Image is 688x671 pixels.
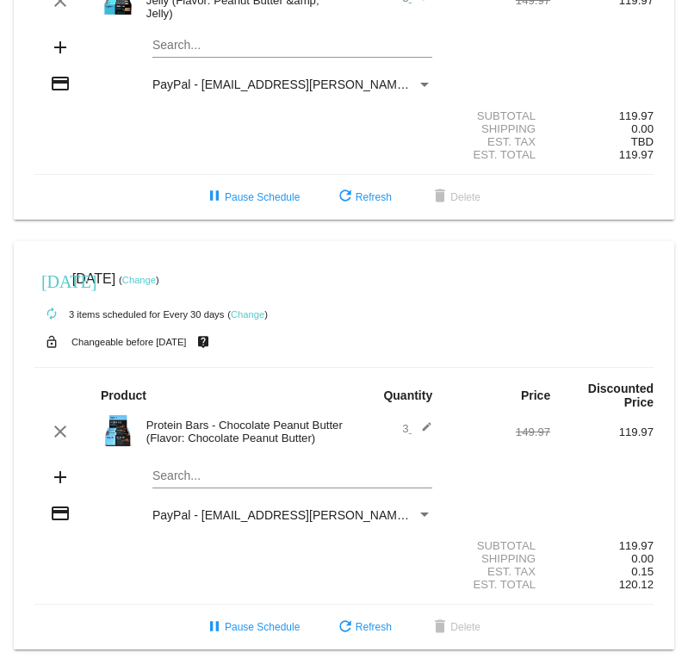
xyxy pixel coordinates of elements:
[416,182,494,213] button: Delete
[321,612,406,643] button: Refresh
[447,148,550,161] div: Est. Total
[152,78,505,91] span: PayPal - [EMAIL_ADDRESS][PERSON_NAME][DOMAIN_NAME]
[588,382,654,409] strong: Discounted Price
[227,309,268,320] small: ( )
[50,37,71,58] mat-icon: add
[204,621,300,633] span: Pause Schedule
[71,337,187,347] small: Changeable before [DATE]
[631,135,654,148] span: TBD
[447,552,550,565] div: Shipping
[50,503,71,524] mat-icon: credit_card
[152,508,505,522] span: PayPal - [EMAIL_ADDRESS][PERSON_NAME][DOMAIN_NAME]
[138,419,344,444] div: Protein Bars - Chocolate Peanut Butter (Flavor: Chocolate Peanut Butter)
[619,148,654,161] span: 119.97
[41,331,62,353] mat-icon: lock_open
[447,426,550,438] div: 149.97
[335,191,392,203] span: Refresh
[619,578,654,591] span: 120.12
[152,508,432,522] mat-select: Payment Method
[430,187,450,208] mat-icon: delete
[447,578,550,591] div: Est. Total
[447,539,550,552] div: Subtotal
[204,191,300,203] span: Pause Schedule
[550,109,654,122] div: 119.97
[122,275,156,285] a: Change
[447,135,550,148] div: Est. Tax
[152,78,432,91] mat-select: Payment Method
[204,187,225,208] mat-icon: pause
[383,388,432,402] strong: Quantity
[204,618,225,638] mat-icon: pause
[447,122,550,135] div: Shipping
[50,467,71,488] mat-icon: add
[447,565,550,578] div: Est. Tax
[631,552,654,565] span: 0.00
[50,73,71,94] mat-icon: credit_card
[50,421,71,442] mat-icon: clear
[430,621,480,633] span: Delete
[34,309,224,320] small: 3 items scheduled for Every 30 days
[190,182,313,213] button: Pause Schedule
[412,421,432,442] mat-icon: edit
[631,122,654,135] span: 0.00
[550,539,654,552] div: 119.97
[631,565,654,578] span: 0.15
[335,618,356,638] mat-icon: refresh
[101,388,146,402] strong: Product
[193,331,214,353] mat-icon: live_help
[231,309,264,320] a: Change
[335,187,356,208] mat-icon: refresh
[430,618,450,638] mat-icon: delete
[152,469,432,483] input: Search...
[152,39,432,53] input: Search...
[119,275,159,285] small: ( )
[321,182,406,213] button: Refresh
[430,191,480,203] span: Delete
[402,422,432,435] span: 3
[447,109,550,122] div: Subtotal
[101,413,135,448] img: Image-1-Carousel-Protein-Bar-CPB-transp.png
[550,426,654,438] div: 119.97
[416,612,494,643] button: Delete
[41,270,62,290] mat-icon: [DATE]
[335,621,392,633] span: Refresh
[521,388,550,402] strong: Price
[41,304,62,325] mat-icon: autorenew
[190,612,313,643] button: Pause Schedule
